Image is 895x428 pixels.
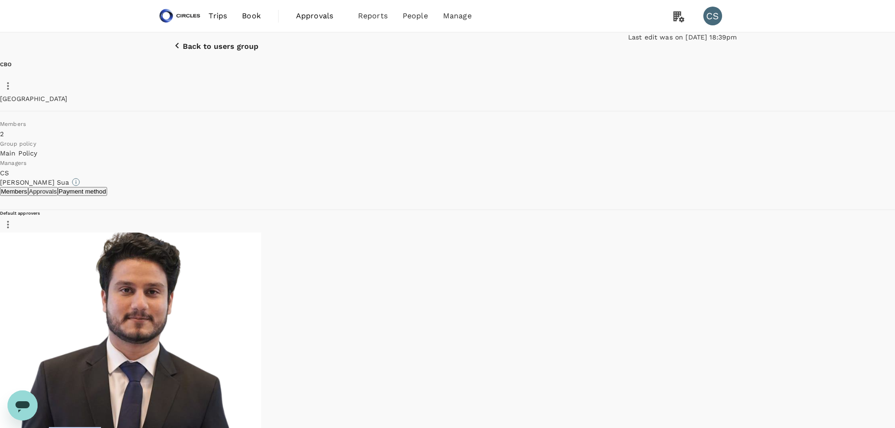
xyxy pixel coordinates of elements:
[58,187,107,196] button: Payment method
[8,390,38,420] iframe: Button to launch messaging window
[183,42,258,51] p: Back to users group
[158,6,202,26] img: Circles
[703,7,722,25] div: CS
[158,32,272,61] button: Back to users group
[358,10,388,22] span: Reports
[403,10,428,22] span: People
[242,10,261,22] span: Book
[628,33,737,41] span: Last edit was on [DATE] 18:39pm
[28,187,58,196] button: Approvals
[296,10,343,22] span: Approvals
[209,10,227,22] span: Trips
[443,10,472,22] span: Manage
